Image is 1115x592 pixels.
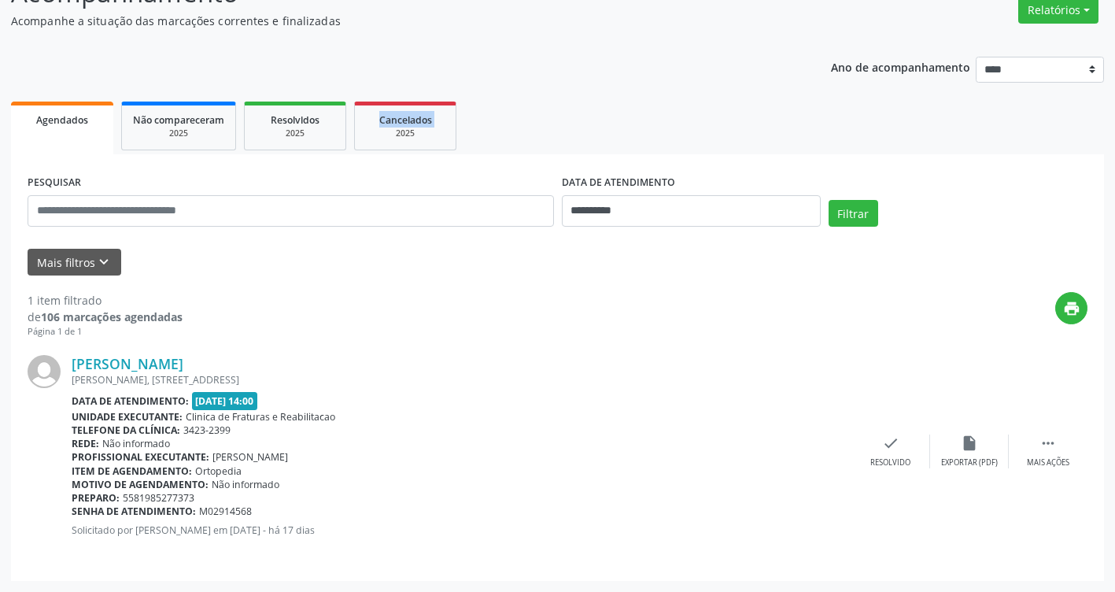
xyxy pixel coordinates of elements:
strong: 106 marcações agendadas [41,309,183,324]
p: Acompanhe a situação das marcações correntes e finalizadas [11,13,776,29]
span: [PERSON_NAME] [212,450,288,464]
div: Página 1 de 1 [28,325,183,339]
div: de [28,309,183,325]
div: Exportar (PDF) [941,457,998,468]
div: 1 item filtrado [28,292,183,309]
i:  [1039,435,1057,452]
b: Item de agendamento: [72,464,192,478]
span: Não compareceram [133,113,224,127]
button: print [1055,292,1087,324]
b: Data de atendimento: [72,394,189,408]
span: [DATE] 14:00 [192,392,258,410]
div: Resolvido [870,457,910,468]
b: Senha de atendimento: [72,505,196,518]
span: Cancelados [379,113,432,127]
span: Não informado [102,437,170,450]
div: 2025 [256,128,334,139]
span: M02914568 [199,505,252,518]
span: 3423-2399 [183,424,231,437]
b: Profissional executante: [72,450,209,464]
button: Mais filtroskeyboard_arrow_down [28,249,121,276]
span: Clinica de Fraturas e Reabilitacao [186,410,335,424]
div: Mais ações [1027,457,1069,468]
p: Solicitado por [PERSON_NAME] em [DATE] - há 17 dias [72,524,851,537]
a: [PERSON_NAME] [72,355,183,372]
p: Ano de acompanhamento [831,57,970,76]
img: img [28,355,61,388]
span: Agendados [36,113,88,127]
span: Ortopedia [195,464,242,478]
span: 5581985277373 [123,491,194,505]
i: insert_drive_file [961,435,978,452]
span: Resolvidos [271,113,319,127]
b: Motivo de agendamento: [72,478,209,491]
i: print [1063,300,1080,317]
div: [PERSON_NAME], [STREET_ADDRESS] [72,373,851,387]
label: DATA DE ATENDIMENTO [562,171,675,195]
label: PESQUISAR [28,171,81,195]
i: keyboard_arrow_down [95,253,113,271]
i: check [882,435,899,452]
b: Rede: [72,437,99,450]
div: 2025 [133,128,224,139]
span: Não informado [212,478,279,491]
b: Preparo: [72,491,120,505]
b: Telefone da clínica: [72,424,180,437]
b: Unidade executante: [72,410,183,424]
div: 2025 [366,128,445,139]
button: Filtrar [829,200,878,227]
